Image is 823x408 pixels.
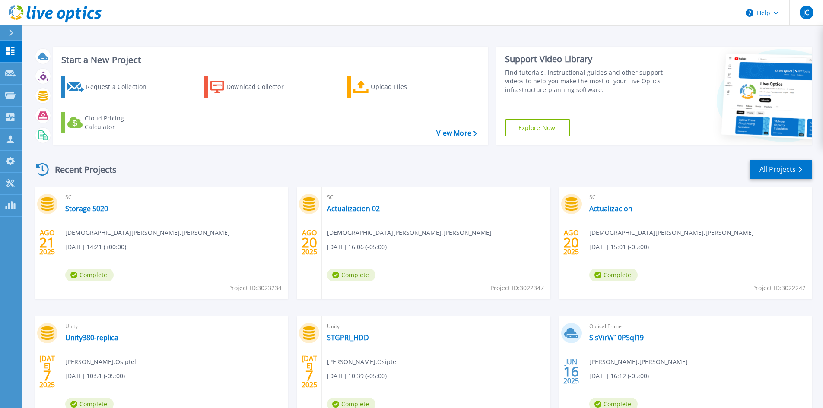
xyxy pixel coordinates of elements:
span: 7 [305,372,313,379]
h3: Start a New Project [61,55,477,65]
div: Request a Collection [86,78,155,95]
span: [PERSON_NAME] , [PERSON_NAME] [589,357,688,367]
span: SC [65,193,283,202]
div: Download Collector [226,78,296,95]
span: Project ID: 3022347 [490,283,544,293]
div: AGO 2025 [39,227,55,258]
span: Project ID: 3023234 [228,283,282,293]
div: [DATE] 2025 [39,356,55,387]
a: View More [436,129,477,137]
span: [PERSON_NAME] , Osiptel [327,357,398,367]
span: Unity [327,322,545,331]
a: Actualizacion [589,204,632,213]
span: SC [589,193,807,202]
span: [DEMOGRAPHIC_DATA][PERSON_NAME] , [PERSON_NAME] [65,228,230,237]
a: Download Collector [204,76,301,98]
a: Upload Files [347,76,444,98]
span: 16 [563,368,579,375]
span: [DATE] 14:21 (+00:00) [65,242,126,252]
div: Recent Projects [33,159,128,180]
span: 7 [43,372,51,379]
span: 21 [39,239,55,246]
a: STGPRI_HDD [327,333,369,342]
div: Cloud Pricing Calculator [85,114,154,131]
a: Unity380-replica [65,333,118,342]
span: [DEMOGRAPHIC_DATA][PERSON_NAME] , [PERSON_NAME] [327,228,492,237]
span: SC [327,193,545,202]
div: AGO 2025 [563,227,579,258]
span: Complete [65,269,114,281]
div: JUN 2025 [563,356,579,387]
span: [DATE] 16:06 (-05:00) [327,242,387,252]
div: Find tutorials, instructional guides and other support videos to help you make the most of your L... [505,68,666,94]
span: [PERSON_NAME] , Osiptel [65,357,136,367]
span: [DATE] 15:01 (-05:00) [589,242,649,252]
a: All Projects [750,160,812,179]
a: Cloud Pricing Calculator [61,112,158,133]
span: 20 [563,239,579,246]
span: JC [803,9,809,16]
div: [DATE] 2025 [301,356,318,387]
span: 20 [302,239,317,246]
div: Upload Files [371,78,440,95]
div: AGO 2025 [301,227,318,258]
a: Request a Collection [61,76,158,98]
a: SisVirW10PSql19 [589,333,644,342]
span: [DATE] 16:12 (-05:00) [589,371,649,381]
span: Project ID: 3022242 [752,283,806,293]
span: [DEMOGRAPHIC_DATA][PERSON_NAME] , [PERSON_NAME] [589,228,754,237]
span: Complete [589,269,638,281]
div: Support Video Library [505,54,666,65]
span: [DATE] 10:51 (-05:00) [65,371,125,381]
a: Explore Now! [505,119,571,136]
span: [DATE] 10:39 (-05:00) [327,371,387,381]
a: Storage 5020 [65,204,108,213]
a: Actualizacion 02 [327,204,380,213]
span: Optical Prime [589,322,807,331]
span: Complete [327,269,375,281]
span: Unity [65,322,283,331]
